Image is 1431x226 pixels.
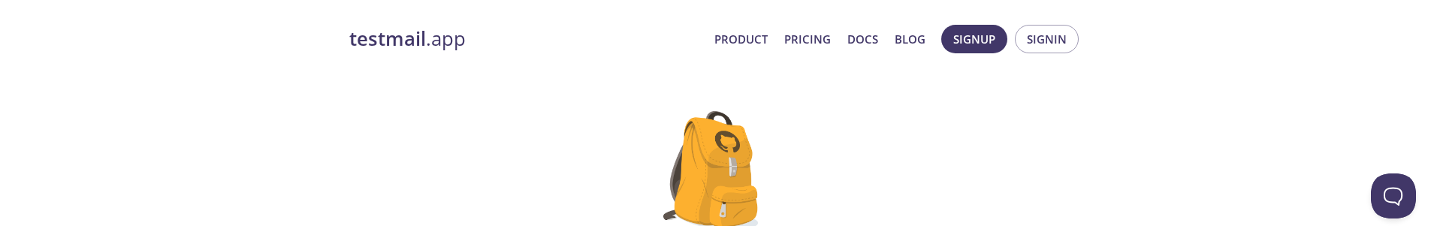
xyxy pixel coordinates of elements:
[847,29,878,49] a: Docs
[941,25,1007,53] button: Signup
[1371,173,1416,218] iframe: Help Scout Beacon - Open
[784,29,831,49] a: Pricing
[1027,29,1067,49] span: Signin
[349,26,702,52] a: testmail.app
[349,26,426,52] strong: testmail
[1015,25,1079,53] button: Signin
[895,29,925,49] a: Blog
[953,29,995,49] span: Signup
[714,29,768,49] a: Product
